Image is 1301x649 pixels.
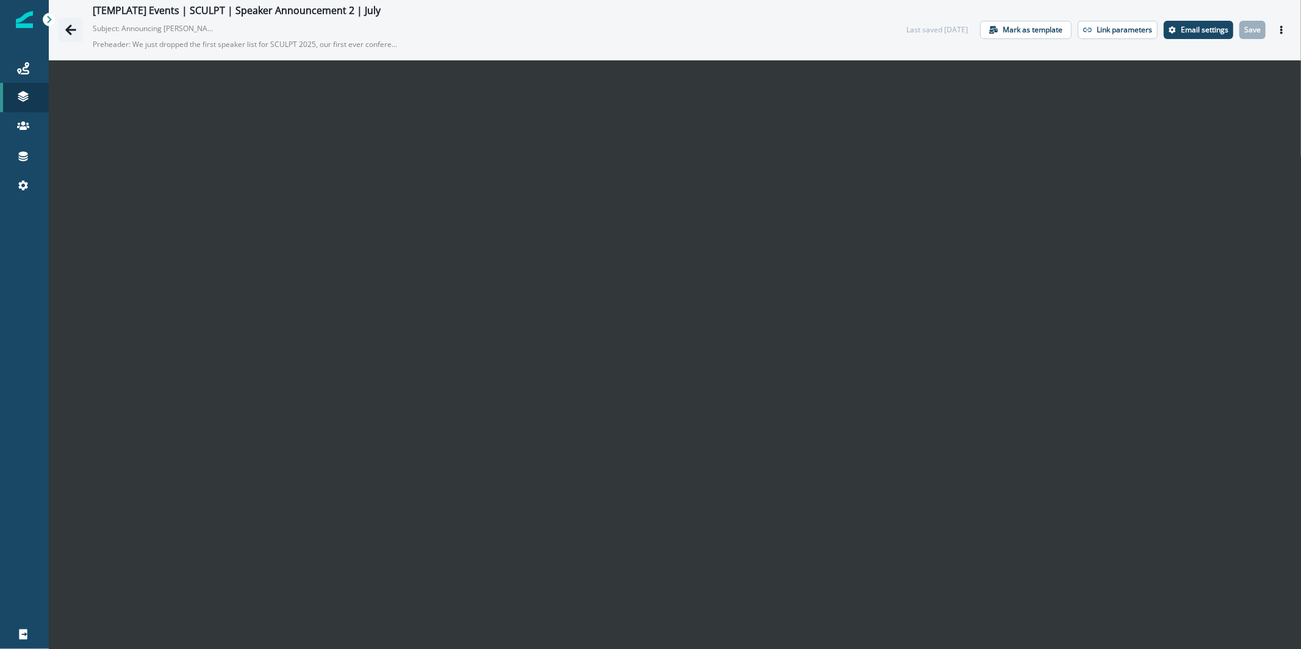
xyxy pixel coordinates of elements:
[1097,26,1152,34] p: Link parameters
[59,18,83,42] button: Go back
[93,18,215,34] p: Subject: Announcing [PERSON_NAME]’s COO, [PERSON_NAME]’s CRO, and other all-star speakers at Sculpt
[93,5,381,18] div: [TEMPLATE] Events | SCULPT | Speaker Announcement 2 | July
[906,24,968,35] div: Last saved [DATE]
[1164,21,1233,39] button: Settings
[980,21,1072,39] button: Mark as template
[1003,26,1063,34] p: Mark as template
[1244,26,1261,34] p: Save
[16,11,33,28] img: Inflection
[1078,21,1158,39] button: Link parameters
[1272,21,1291,39] button: Actions
[1239,21,1266,39] button: Save
[1181,26,1228,34] p: Email settings
[93,34,398,55] p: Preheader: We just dropped the first speaker list for SCULPT 2025, our first ever conference. Joi...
